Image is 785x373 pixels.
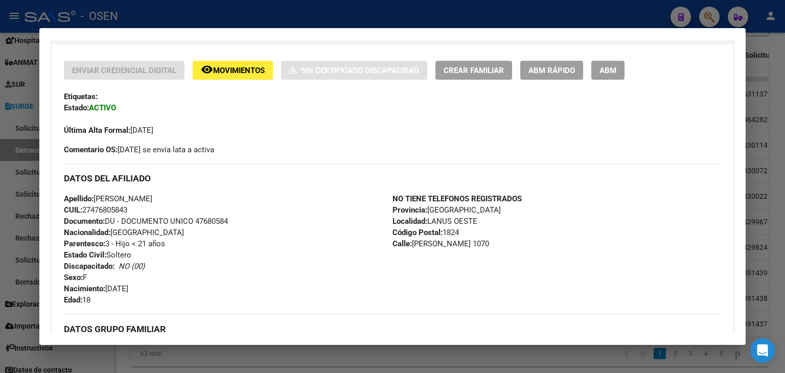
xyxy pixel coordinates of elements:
[193,61,273,80] button: Movimientos
[599,66,616,75] span: ABM
[64,103,89,112] strong: Estado:
[64,61,184,80] button: Enviar Credencial Digital
[392,228,443,237] strong: Código Postal:
[591,61,625,80] button: ABM
[64,284,128,293] span: [DATE]
[64,194,152,203] span: [PERSON_NAME]
[213,66,265,75] span: Movimientos
[201,63,213,76] mat-icon: remove_red_eye
[392,228,459,237] span: 1824
[89,103,116,112] strong: ACTIVO
[435,61,512,80] button: Crear Familiar
[392,205,427,215] strong: Provincia:
[392,217,477,226] span: LANUS OESTE
[392,239,489,248] span: [PERSON_NAME] 1070
[64,126,153,135] span: [DATE]
[64,239,165,248] span: 3 - Hijo < 21 años
[392,239,412,248] strong: Calle:
[64,295,90,305] span: 18
[64,205,82,215] strong: CUIL:
[64,217,228,226] span: DU - DOCUMENTO UNICO 47680584
[64,273,83,282] strong: Sexo:
[64,262,114,271] strong: Discapacitado:
[64,250,106,260] strong: Estado Civil:
[64,217,105,226] strong: Documento:
[64,295,82,305] strong: Edad:
[64,173,721,184] h3: DATOS DEL AFILIADO
[281,61,427,80] button: Sin Certificado Discapacidad
[64,228,184,237] span: [GEOGRAPHIC_DATA]
[64,194,94,203] strong: Apellido:
[64,126,130,135] strong: Última Alta Formal:
[119,262,145,271] i: NO (00)
[64,205,127,215] span: 27476805843
[392,217,427,226] strong: Localidad:
[64,323,721,335] h3: DATOS GRUPO FAMILIAR
[444,66,504,75] span: Crear Familiar
[64,228,110,237] strong: Nacionalidad:
[72,66,176,75] span: Enviar Credencial Digital
[392,205,501,215] span: [GEOGRAPHIC_DATA]
[528,66,575,75] span: ABM Rápido
[64,250,131,260] span: Soltero
[64,144,214,155] span: [DATE] se envía lata a activa
[392,194,522,203] strong: NO TIENE TELEFONOS REGISTRADOS
[64,273,87,282] span: F
[64,145,118,154] strong: Comentario OS:
[64,239,105,248] strong: Parentesco:
[750,338,775,363] div: Open Intercom Messenger
[64,92,98,101] strong: Etiquetas:
[520,61,583,80] button: ABM Rápido
[301,66,419,75] span: Sin Certificado Discapacidad
[64,284,105,293] strong: Nacimiento:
